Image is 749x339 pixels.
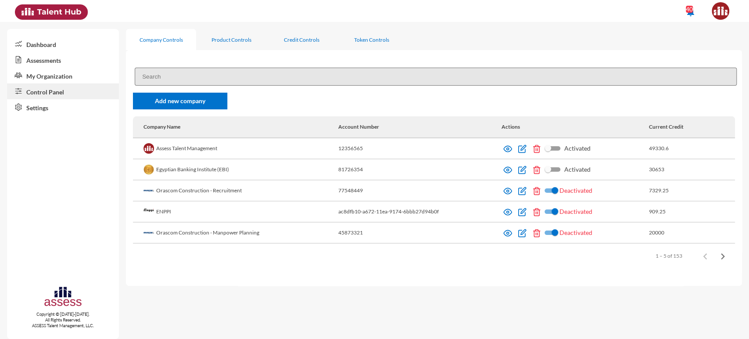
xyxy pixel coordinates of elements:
a: Dashboard [7,36,119,52]
mat-icon: notifications [685,7,696,17]
div: Company Name [143,123,338,130]
td: Assess Talent Management [133,138,338,159]
span: Activated [564,164,590,175]
div: Account Number [338,123,502,130]
span: Activated [564,143,590,154]
a: Assessments [7,52,119,68]
td: Egyptian Banking Institute (EBI) [133,159,338,180]
div: Token Controls [354,36,389,43]
td: 49330.6 [649,138,735,159]
span: Deactivated [559,227,592,238]
div: 1 – 5 of 153 [656,252,682,259]
div: 40 [686,6,693,13]
td: 81726354 [338,159,502,180]
input: Search [135,68,737,86]
span: Deactivated [559,206,592,217]
td: 20000 [649,223,735,244]
div: Company Controls [140,36,183,43]
button: Next page [714,247,731,265]
div: Actions [501,123,649,130]
div: Account Number [338,123,379,130]
td: Orascom Construction - Recruitment [133,180,338,202]
td: 12356565 [338,138,502,159]
button: Previous page [696,247,714,265]
td: ac8dfb10-a672-11ea-9174-6bbb27d94b0f [338,202,502,223]
a: Settings [7,99,119,115]
a: Control Panel [7,83,119,99]
a: My Organization [7,68,119,83]
td: 30653 [649,159,735,180]
img: assesscompany-logo.png [43,285,82,310]
div: Credit Controls [284,36,319,43]
div: Company Name [143,123,180,130]
div: Product Controls [211,36,251,43]
td: 77548449 [338,180,502,202]
td: 45873321 [338,223,502,244]
div: Current Credit [649,123,724,130]
a: Add new company [133,93,227,109]
td: 909.25 [649,202,735,223]
div: Actions [501,123,520,130]
p: Copyright © [DATE]-[DATE]. All Rights Reserved. ASSESS Talent Management, LLC. [7,311,119,328]
td: ENPPI [133,202,338,223]
div: Current Credit [649,123,684,130]
td: 7329.25 [649,180,735,202]
span: Deactivated [559,185,592,196]
td: Orascom Construction - Manpower Planning [133,223,338,244]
